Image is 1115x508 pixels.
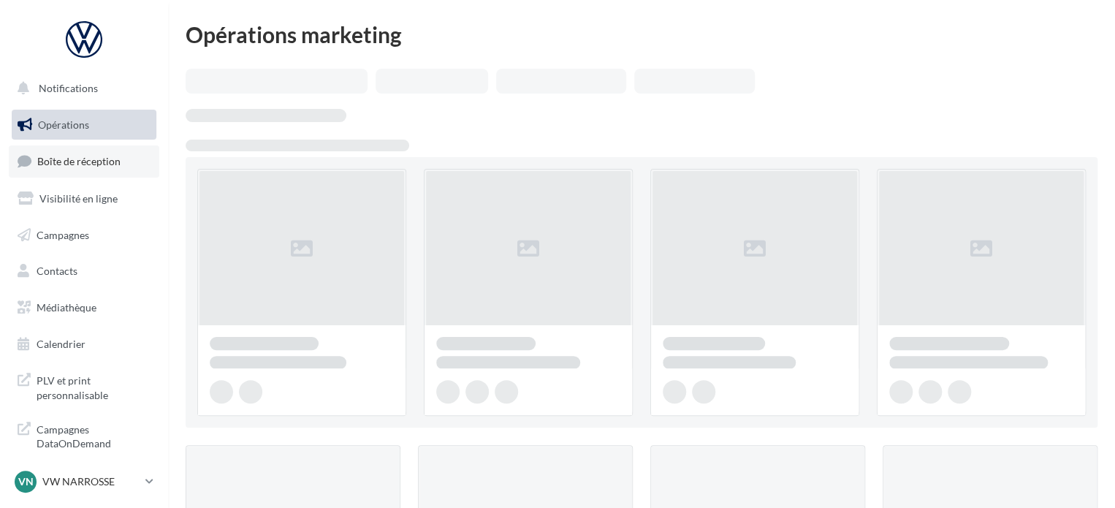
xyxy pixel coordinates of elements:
[37,338,85,350] span: Calendrier
[9,183,159,214] a: Visibilité en ligne
[37,265,77,277] span: Contacts
[9,220,159,251] a: Campagnes
[12,468,156,496] a: VN VW NARROSSE
[37,371,151,402] span: PLV et print personnalisable
[37,155,121,167] span: Boîte de réception
[9,292,159,323] a: Médiathèque
[9,73,153,104] button: Notifications
[9,329,159,360] a: Calendrier
[9,365,159,408] a: PLV et print personnalisable
[9,145,159,177] a: Boîte de réception
[37,301,96,314] span: Médiathèque
[39,192,118,205] span: Visibilité en ligne
[9,256,159,287] a: Contacts
[186,23,1097,45] div: Opérations marketing
[18,474,34,489] span: VN
[9,414,159,457] a: Campagnes DataOnDemand
[39,82,98,94] span: Notifications
[37,420,151,451] span: Campagnes DataOnDemand
[37,228,89,240] span: Campagnes
[38,118,89,131] span: Opérations
[9,110,159,140] a: Opérations
[42,474,140,489] p: VW NARROSSE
